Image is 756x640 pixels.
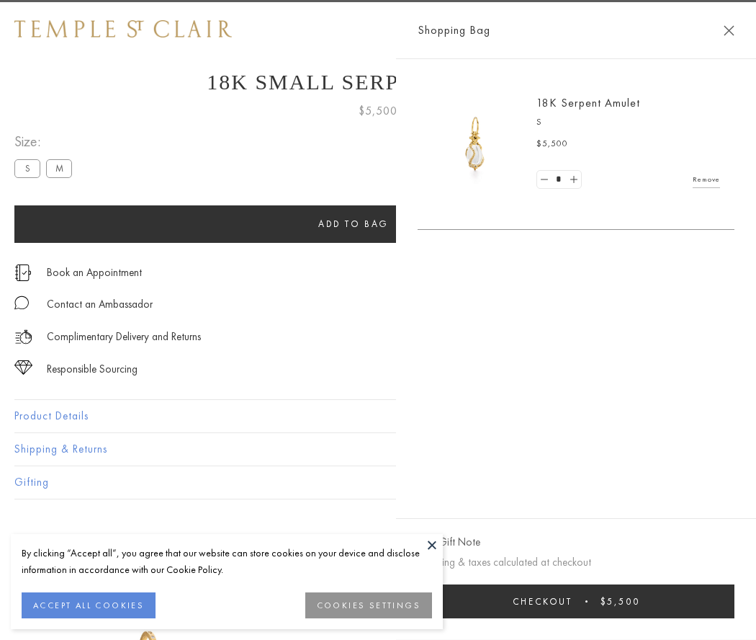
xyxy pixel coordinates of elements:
[418,21,490,40] span: Shopping Bag
[432,101,518,187] img: P51836-E11SERPPV
[14,328,32,346] img: icon_delivery.svg
[22,545,432,578] div: By clicking “Accept all”, you agree that our website can store cookies on your device and disclos...
[318,218,389,230] span: Add to bag
[724,25,734,36] button: Close Shopping Bag
[693,172,720,187] a: Remove
[47,295,153,314] div: Contact an Ambassador
[14,265,32,281] img: icon_appointment.svg
[513,595,572,608] span: Checkout
[305,592,432,618] button: COOKIES SETTINGS
[47,265,142,280] a: Book an Appointment
[536,137,568,151] span: $5,500
[14,20,232,37] img: Temple St. Clair
[14,70,742,94] h1: 18K Small Serpent Amulet
[46,159,72,177] label: M
[14,433,742,466] button: Shipping & Returns
[418,585,734,618] button: Checkout $5,500
[47,360,138,378] div: Responsible Sourcing
[537,171,552,189] a: Set quantity to 0
[14,130,78,154] span: Size:
[14,295,29,310] img: MessageIcon-01_2.svg
[536,115,720,130] p: S
[22,592,156,618] button: ACCEPT ALL COOKIES
[600,595,640,608] span: $5,500
[14,466,742,499] button: Gifting
[14,159,40,177] label: S
[418,554,734,572] p: Shipping & taxes calculated at checkout
[359,102,397,120] span: $5,500
[14,205,693,243] button: Add to bag
[14,360,32,375] img: icon_sourcing.svg
[566,171,580,189] a: Set quantity to 2
[47,328,201,346] p: Complimentary Delivery and Returns
[14,400,742,432] button: Product Details
[536,95,640,110] a: 18K Serpent Amulet
[418,533,480,551] button: Add Gift Note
